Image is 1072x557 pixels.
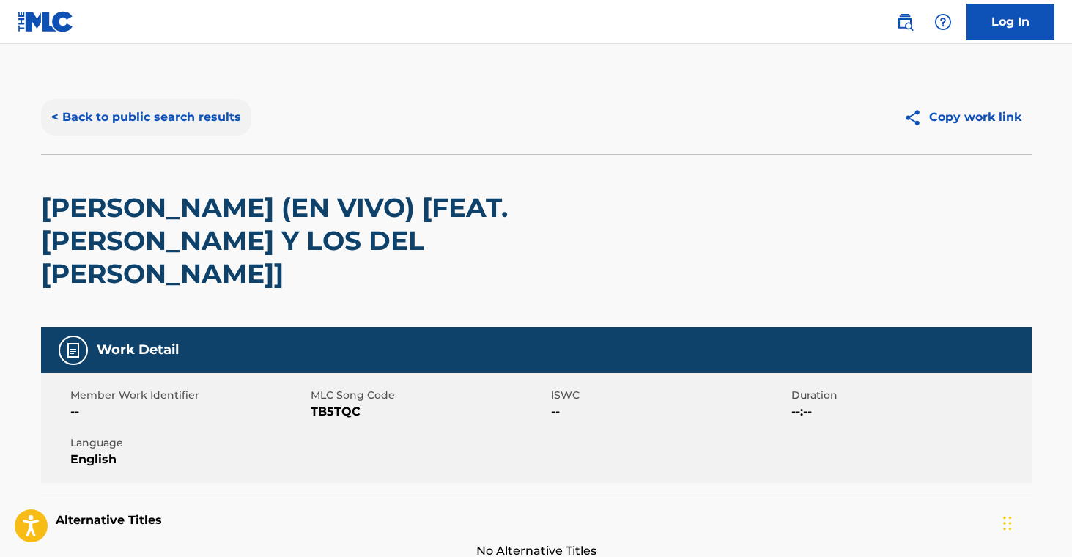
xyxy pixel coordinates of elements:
[893,99,1032,136] button: Copy work link
[934,13,952,31] img: help
[70,388,307,403] span: Member Work Identifier
[56,513,1017,528] h5: Alternative Titles
[311,403,547,421] span: TB5TQC
[791,388,1028,403] span: Duration
[903,108,929,127] img: Copy work link
[890,7,920,37] a: Public Search
[64,342,82,359] img: Work Detail
[311,388,547,403] span: MLC Song Code
[41,99,251,136] button: < Back to public search results
[97,342,179,358] h5: Work Detail
[70,435,307,451] span: Language
[18,11,74,32] img: MLC Logo
[791,403,1028,421] span: --:--
[928,7,958,37] div: Help
[966,4,1054,40] a: Log In
[896,13,914,31] img: search
[999,487,1072,557] iframe: Chat Widget
[551,403,788,421] span: --
[70,451,307,468] span: English
[70,403,307,421] span: --
[41,191,635,290] h2: [PERSON_NAME] (EN VIVO) [FEAT. [PERSON_NAME] Y LOS DEL [PERSON_NAME]]
[1003,501,1012,545] div: Drag
[551,388,788,403] span: ISWC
